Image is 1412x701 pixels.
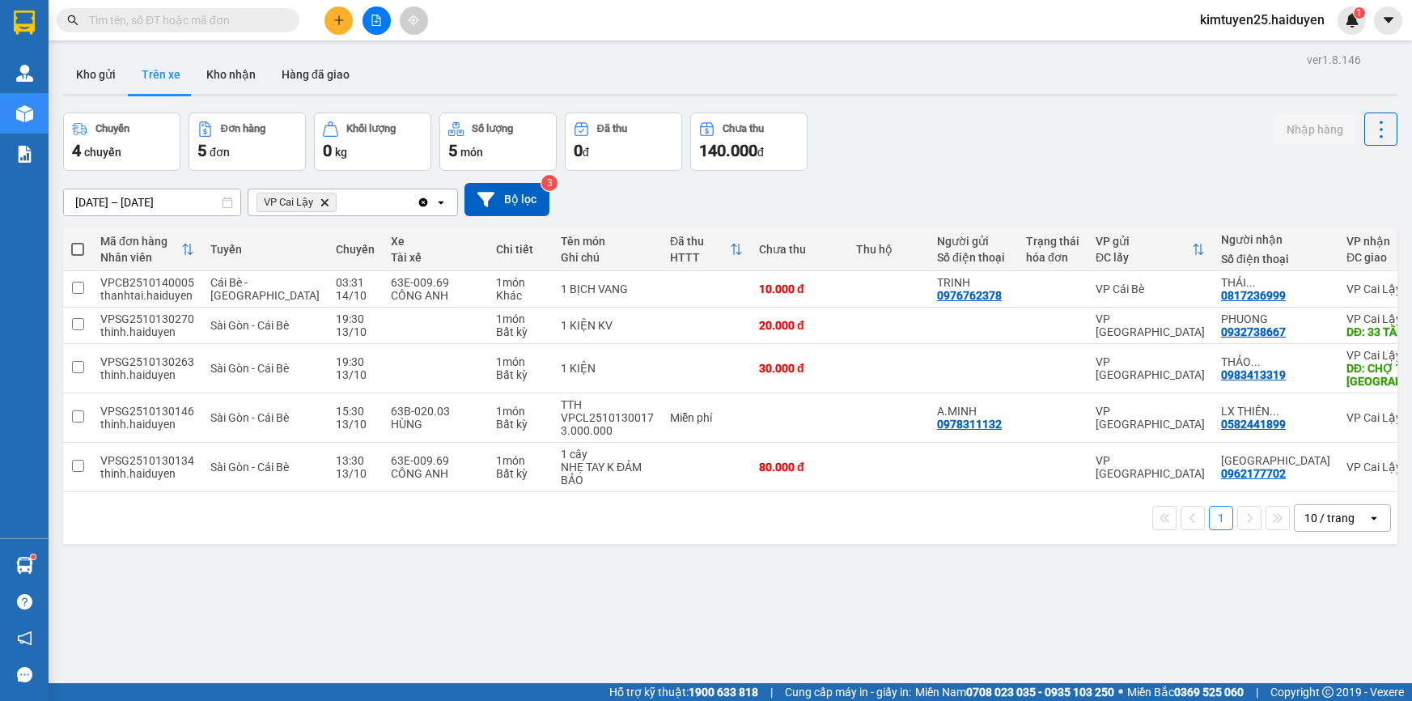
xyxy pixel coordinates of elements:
div: VP [GEOGRAPHIC_DATA] [1096,355,1205,381]
button: Trên xe [129,55,193,94]
div: THÁI SAN [1221,454,1330,467]
svg: Clear all [417,196,430,209]
div: VP [GEOGRAPHIC_DATA] [1096,454,1205,480]
div: Trạng thái [1026,235,1079,248]
div: 19:30 [336,312,375,325]
div: 0582441899 [1221,418,1286,431]
div: Nhân viên [100,251,181,264]
button: 1 [1209,506,1233,530]
div: Khối lượng [346,123,396,134]
div: Chi tiết [496,243,545,256]
div: 03:31 [336,276,375,289]
span: 1 [1356,7,1362,19]
svg: Delete [320,198,329,207]
div: 1 BỊCH VANG [561,283,654,295]
div: Tên món [561,235,654,248]
svg: open [435,196,447,209]
strong: 0708 023 035 - 0935 103 250 [966,686,1114,699]
input: Selected VP Cai Lậy. [340,194,341,210]
th: Toggle SortBy [1088,228,1213,271]
div: VP Cái Bè [1096,283,1205,295]
div: Đã thu [670,235,730,248]
span: Miền Nam [915,683,1114,701]
span: kg [335,146,347,159]
div: 1 món [496,276,545,289]
span: question-circle [17,594,32,610]
div: 1 KIỆN [561,362,654,375]
div: thanhtai.haiduyen [100,289,194,302]
button: file-add [363,6,391,35]
span: | [770,683,773,701]
div: NHẸ TAY K ĐẢM BẢO [561,461,654,486]
div: VP [GEOGRAPHIC_DATA] [1096,405,1205,431]
button: aim [400,6,428,35]
span: notification [17,631,32,646]
span: VP Cai Lậy [264,196,313,209]
div: VPSG2510130146 [100,405,194,418]
span: aim [408,15,419,26]
div: 63B-020.03 [391,405,480,418]
div: VPSG2510130134 [100,454,194,467]
div: 80.000 đ [759,461,840,474]
span: đơn [210,146,230,159]
span: 5 [448,141,457,160]
img: warehouse-icon [16,105,33,122]
div: 1 KIỆN KV [561,319,654,332]
div: Chưa thu [759,243,840,256]
div: THÁI PHƯỢNG [1221,276,1330,289]
button: caret-down [1374,6,1402,35]
span: 4 [72,141,81,160]
div: Số điện thoại [937,251,1010,264]
div: HTTT [670,251,730,264]
img: warehouse-icon [16,65,33,82]
div: PHUONG [1221,312,1330,325]
div: 0962177702 [1221,467,1286,480]
span: Hỗ trợ kỹ thuật: [609,683,758,701]
button: Số lượng5món [439,113,557,171]
div: thinh.haiduyen [100,418,194,431]
sup: 1 [1354,7,1365,19]
div: 20.000 đ [759,319,840,332]
div: Số điện thoại [1221,253,1330,266]
span: Cung cấp máy in - giấy in: [785,683,911,701]
div: TRINH [937,276,1010,289]
button: Bộ lọc [464,183,549,216]
th: Toggle SortBy [92,228,202,271]
div: ĐC lấy [1096,251,1192,264]
div: VP gửi [1096,235,1192,248]
div: Bất kỳ [496,418,545,431]
div: 13:30 [336,454,375,467]
div: Thu hộ [856,243,921,256]
div: VPSG2510130263 [100,355,194,368]
div: 19:30 [336,355,375,368]
input: Select a date range. [64,189,240,215]
div: Đơn hàng [221,123,265,134]
span: 5 [197,141,206,160]
div: CÔNG ANH [391,289,480,302]
span: Sài Gòn - Cái Bè [210,461,289,474]
div: Chuyến [336,243,375,256]
div: 13/10 [336,368,375,381]
span: ⚪️ [1118,689,1123,695]
span: Miền Bắc [1127,683,1244,701]
button: Hàng đã giao [269,55,363,94]
div: 10.000 đ [759,283,840,295]
div: Khác [496,289,545,302]
span: ... [1251,355,1261,368]
div: 0932738667 [1221,325,1286,338]
strong: 1900 633 818 [689,686,758,699]
div: ver 1.8.146 [1307,51,1361,69]
sup: 3 [541,175,558,191]
div: Bất kỳ [496,368,545,381]
img: logo-vxr [14,11,35,35]
div: 13/10 [336,467,375,480]
div: 15:30 [336,405,375,418]
div: HÙNG [391,418,480,431]
div: Mã đơn hàng [100,235,181,248]
span: Sài Gòn - Cái Bè [210,411,289,424]
div: 13/10 [336,418,375,431]
div: TTH VPCL2510130017 3.000.000 [561,398,654,437]
div: 10 / trang [1304,510,1355,526]
div: Bất kỳ [496,325,545,338]
div: 1 món [496,454,545,467]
